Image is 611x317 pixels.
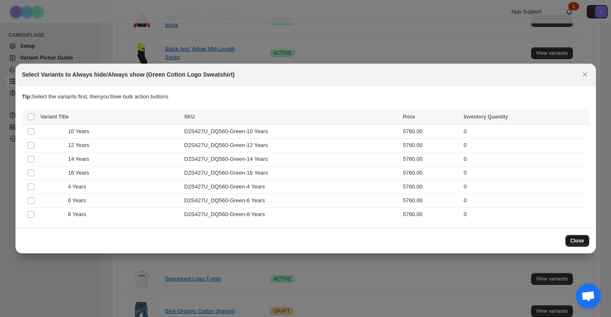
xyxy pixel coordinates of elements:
span: Inventory Quantity [464,114,508,120]
td: D2S427U_DQ560-Green-10 Years [182,125,400,139]
span: 8 Years [68,210,91,219]
td: 0 [461,139,589,152]
td: 5760.00 [400,139,461,152]
span: Close [570,237,584,244]
span: SKU [184,114,195,120]
td: 0 [461,194,589,208]
button: Close [565,235,589,247]
div: Open chat [576,283,601,309]
td: D2S427U_DQ560-Green-12 Years [182,139,400,152]
td: 0 [461,208,589,222]
td: D2S427U_DQ560-Green-16 Years [182,166,400,180]
td: D2S427U_DQ560-Green-6 Years [182,194,400,208]
span: Price [403,114,415,120]
td: D2S427U_DQ560-Green-14 Years [182,152,400,166]
strong: Tip: [22,93,32,100]
span: 6 Years [68,196,91,205]
td: 0 [461,180,589,194]
span: 12 Years [68,141,94,149]
p: Select the variants first, then you'll see bulk action buttons [22,93,589,101]
span: 14 Years [68,155,94,163]
td: 5760.00 [400,166,461,180]
span: 4 Years [68,183,91,191]
td: 0 [461,166,589,180]
td: 5760.00 [400,180,461,194]
button: Close [579,69,591,80]
td: D2S427U_DQ560-Green-4 Years [182,180,400,194]
span: 10 Years [68,127,94,136]
td: 5760.00 [400,125,461,139]
td: D2S427U_DQ560-Green-8 Years [182,208,400,222]
h2: Select Variants to Always hide/Always show (Green Cotton Logo Sweatshirt) [22,70,235,79]
td: 0 [461,125,589,139]
td: 5760.00 [400,208,461,222]
td: 5760.00 [400,152,461,166]
td: 5760.00 [400,194,461,208]
span: 16 Years [68,169,94,177]
span: Variant Title [41,114,69,120]
td: 0 [461,152,589,166]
